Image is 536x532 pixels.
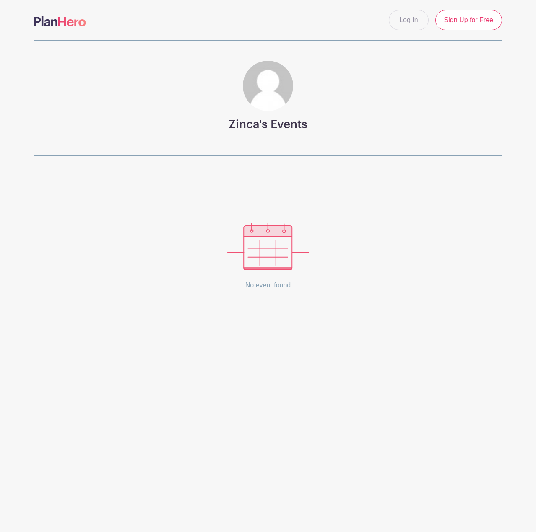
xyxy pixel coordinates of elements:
a: Sign Up for Free [435,10,502,30]
a: Log In [389,10,428,30]
img: default-ce2991bfa6775e67f084385cd625a349d9dcbb7a52a09fb2fda1e96e2d18dcdb.png [243,61,293,111]
img: events_empty-56550af544ae17c43cc50f3ebafa394433d06d5f1891c01edc4b5d1d59cfda54.svg [227,223,309,270]
p: No event found [227,270,309,300]
img: logo-507f7623f17ff9eddc593b1ce0a138ce2505c220e1c5a4e2b4648c50719b7d32.svg [34,16,86,26]
h3: Zinca's Events [229,118,307,132]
